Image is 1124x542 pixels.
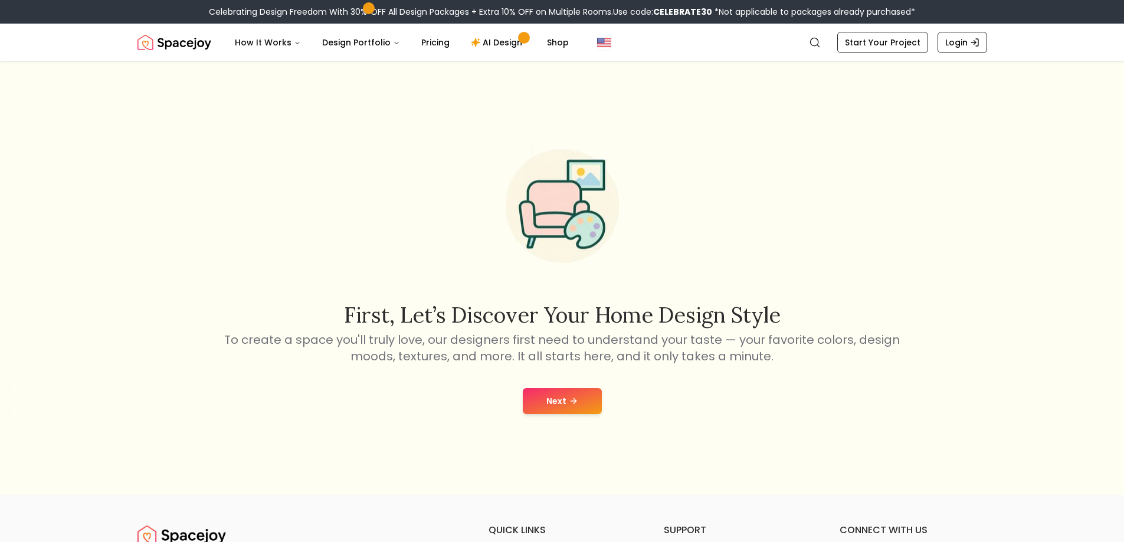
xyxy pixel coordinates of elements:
[597,35,611,50] img: United States
[222,331,902,364] p: To create a space you'll truly love, our designers first need to understand your taste — your fav...
[137,24,987,61] nav: Global
[461,31,535,54] a: AI Design
[137,31,211,54] img: Spacejoy Logo
[938,32,987,53] a: Login
[653,6,712,18] b: CELEBRATE30
[664,523,811,537] h6: support
[313,31,409,54] button: Design Portfolio
[225,31,310,54] button: How It Works
[412,31,459,54] a: Pricing
[712,6,915,18] span: *Not applicable to packages already purchased*
[487,130,638,281] img: Start Style Quiz Illustration
[840,523,987,537] h6: connect with us
[137,31,211,54] a: Spacejoy
[225,31,578,54] nav: Main
[222,303,902,327] h2: First, let’s discover your home design style
[489,523,636,537] h6: quick links
[538,31,578,54] a: Shop
[613,6,712,18] span: Use code:
[209,6,915,18] div: Celebrating Design Freedom With 30% OFF All Design Packages + Extra 10% OFF on Multiple Rooms.
[837,32,928,53] a: Start Your Project
[523,388,602,414] button: Next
